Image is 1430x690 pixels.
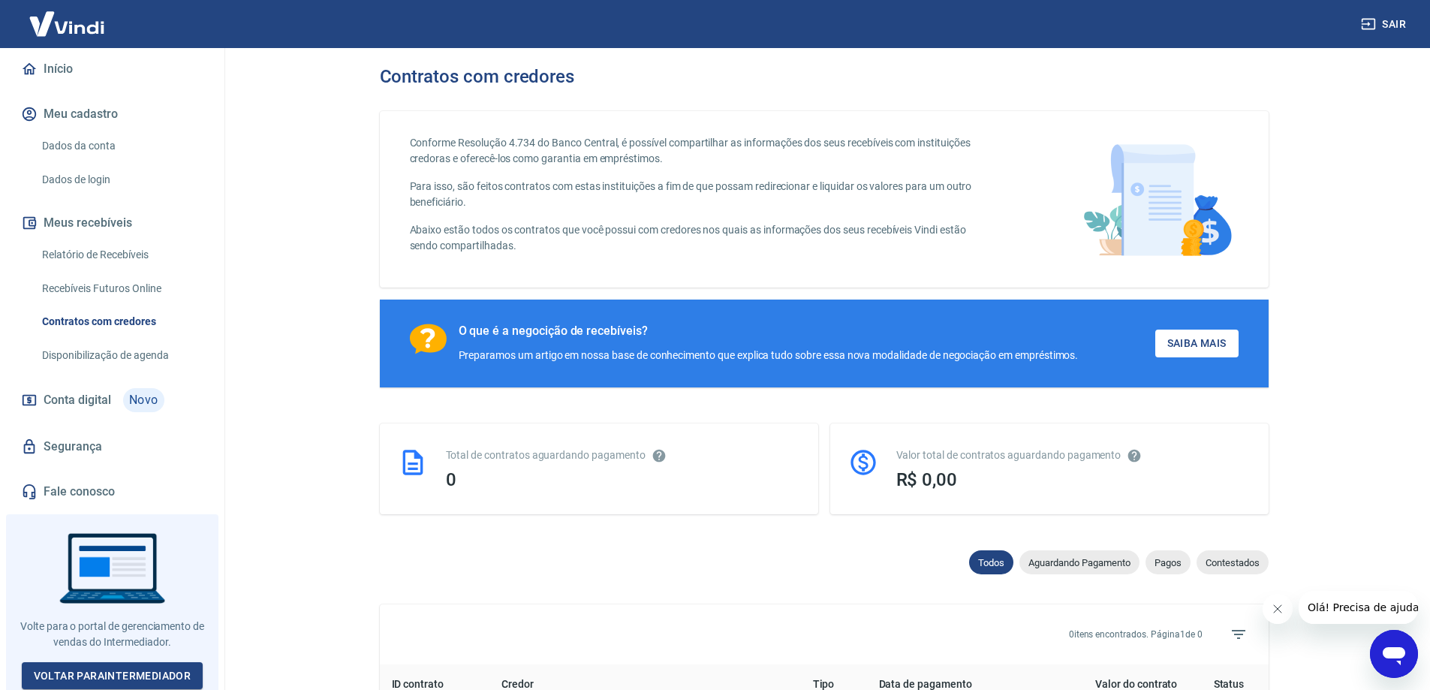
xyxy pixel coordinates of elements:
[36,306,206,337] a: Contratos com credores
[18,98,206,131] button: Meu cadastro
[9,11,126,23] span: Olá! Precisa de ajuda?
[1146,557,1191,568] span: Pagos
[36,340,206,371] a: Disponibilização de agenda
[44,390,111,411] span: Conta digital
[1197,550,1269,574] div: Contestados
[1370,630,1418,678] iframe: Botão para abrir a janela de mensagens
[1076,135,1239,264] img: main-image.9f1869c469d712ad33ce.png
[446,469,800,490] div: 0
[1299,591,1418,624] iframe: Mensagem da empresa
[410,179,990,210] p: Para isso, são feitos contratos com estas instituições a fim de que possam redirecionar e liquida...
[1221,616,1257,652] span: Filtros
[36,164,206,195] a: Dados de login
[410,135,990,167] p: Conforme Resolução 4.734 do Banco Central, é possível compartilhar as informações dos seus recebí...
[1155,330,1239,357] a: Saiba Mais
[380,66,575,87] h3: Contratos com credores
[969,550,1013,574] div: Todos
[18,1,116,47] img: Vindi
[18,206,206,240] button: Meus recebíveis
[1019,557,1139,568] span: Aguardando Pagamento
[18,53,206,86] a: Início
[1019,550,1139,574] div: Aguardando Pagamento
[36,240,206,270] a: Relatório de Recebíveis
[18,430,206,463] a: Segurança
[1263,594,1293,624] iframe: Fechar mensagem
[18,382,206,418] a: Conta digitalNovo
[410,324,447,354] img: Ícone com um ponto de interrogação.
[22,662,203,690] a: Voltar paraIntermediador
[969,557,1013,568] span: Todos
[1069,628,1203,641] p: 0 itens encontrados. Página 1 de 0
[1197,557,1269,568] span: Contestados
[1358,11,1412,38] button: Sair
[36,273,206,304] a: Recebíveis Futuros Online
[123,388,164,412] span: Novo
[459,324,1079,339] div: O que é a negocição de recebíveis?
[459,348,1079,363] div: Preparamos um artigo em nossa base de conhecimento que explica tudo sobre essa nova modalidade de...
[1146,550,1191,574] div: Pagos
[1127,448,1142,463] svg: O valor comprometido não se refere a pagamentos pendentes na Vindi e sim como garantia a outras i...
[896,469,958,490] span: R$ 0,00
[652,448,667,463] svg: Esses contratos não se referem à Vindi, mas sim a outras instituições.
[36,131,206,161] a: Dados da conta
[896,447,1251,463] div: Valor total de contratos aguardando pagamento
[18,475,206,508] a: Fale conosco
[446,447,800,463] div: Total de contratos aguardando pagamento
[410,222,990,254] p: Abaixo estão todos os contratos que você possui com credores nos quais as informações dos seus re...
